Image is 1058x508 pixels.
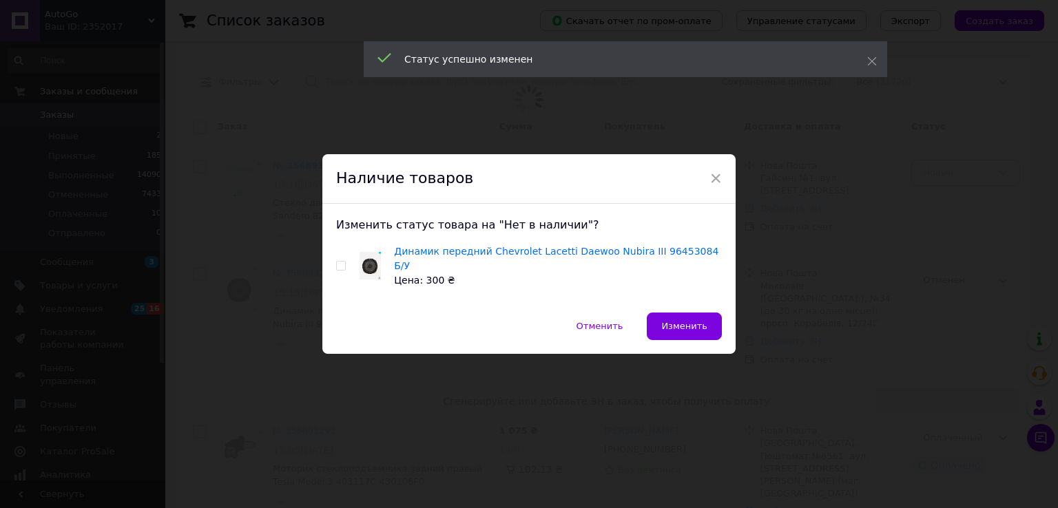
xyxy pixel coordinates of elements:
[647,313,722,340] button: Изменить
[322,154,736,204] div: Наличие товаров
[661,321,707,331] span: Изменить
[562,313,638,340] button: Отменить
[404,52,833,66] div: Статус успешно изменен
[394,246,718,271] a: Динамик передний Chevrolet Lacetti Daewoo Nubira III 96453084 Б/У
[336,218,722,233] div: Изменить статус товара на "Нет в наличии"?
[577,321,623,331] span: Отменить
[709,167,722,190] span: ×
[394,273,722,288] div: Цена: 300 ₴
